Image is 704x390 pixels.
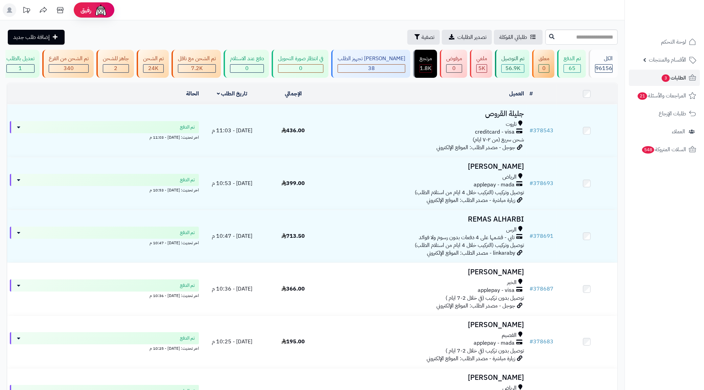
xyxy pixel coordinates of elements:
img: logo-2.png [658,16,698,30]
div: 0 [278,65,323,72]
a: #378693 [530,179,554,187]
span: توصيل وتركيب (التركيب خلال 4 ايام من استلام الطلب) [415,241,524,249]
a: السلات المتروكة548 [629,141,700,158]
span: 0 [542,64,546,72]
div: تم الشحن [143,55,164,63]
span: إضافة طلب جديد [13,33,50,41]
div: 0 [447,65,462,72]
a: ملغي 5K [469,50,494,78]
a: معلق 0 [531,50,556,78]
span: تم الدفع [180,282,195,289]
span: 399.00 [281,179,305,187]
div: تم الشحن مع ناقل [178,55,216,63]
span: [DATE] - 11:03 م [212,127,252,135]
div: 4993 [477,65,487,72]
span: القصيم [502,331,517,339]
div: [PERSON_NAME] تجهيز الطلب [338,55,405,63]
span: 2 [114,64,118,72]
a: تم الشحن من الفرع 340 [41,50,95,78]
span: زيارة مباشرة - مصدر الطلب: الموقع الإلكتروني [427,196,516,204]
div: اخر تحديث: [DATE] - 10:47 م [10,239,199,246]
div: 0 [539,65,549,72]
span: # [530,338,533,346]
span: 96156 [595,64,612,72]
a: تصدير الطلبات [442,30,492,45]
span: رفيق [81,6,91,14]
span: طلبات الإرجاع [659,109,686,118]
div: تم التوصيل [501,55,524,63]
span: جوجل - مصدر الطلب: الموقع الإلكتروني [437,143,516,152]
span: applepay - visa [478,286,515,294]
span: [DATE] - 10:25 م [212,338,252,346]
span: توصيل بدون تركيب (في خلال 2-7 ايام ) [446,347,524,355]
span: # [530,232,533,240]
a: الطلبات3 [629,70,700,86]
a: دفع عند الاستلام 0 [222,50,270,78]
a: تاريخ الطلب [217,90,248,98]
button: تصفية [407,30,440,45]
span: العملاء [672,127,685,136]
div: 1 [7,65,34,72]
h3: REMAS ALHARBI [326,215,524,223]
a: تحديثات المنصة [18,3,35,19]
span: السلات المتروكة [641,145,686,154]
h3: [PERSON_NAME] [326,268,524,276]
span: 436.00 [281,127,305,135]
a: العميل [509,90,524,98]
a: لوحة التحكم [629,34,700,50]
span: 56.9K [505,64,520,72]
span: 548 [642,146,655,154]
div: دفع عند الاستلام [230,55,264,63]
a: طلباتي المُوكلة [494,30,543,45]
div: 0 [230,65,264,72]
div: تم الشحن من الفرع [49,55,89,63]
div: 24022 [143,65,163,72]
a: العملاء [629,123,700,140]
div: 56927 [502,65,524,72]
div: تعديل بالطلب [6,55,35,63]
div: اخر تحديث: [DATE] - 10:36 م [10,292,199,299]
div: 1836 [420,65,432,72]
span: تم الدفع [180,229,195,236]
span: 7.2K [191,64,203,72]
span: جوجل - مصدر الطلب: الموقع الإلكتروني [437,302,516,310]
span: تم الدفع [180,124,195,131]
span: # [530,127,533,135]
span: 195.00 [281,338,305,346]
span: لوحة التحكم [661,37,686,47]
a: جاهز للشحن 2 [95,50,135,78]
span: المراجعات والأسئلة [637,91,686,100]
span: 1.8K [420,64,432,72]
div: معلق [539,55,549,63]
a: تم التوصيل 56.9K [494,50,531,78]
span: [DATE] - 10:36 م [212,285,252,293]
span: زيارة مباشرة - مصدر الطلب: الموقع الإلكتروني [427,354,516,363]
span: 713.50 [281,232,305,240]
a: تم الشحن مع ناقل 7.2K [170,50,222,78]
a: #378687 [530,285,554,293]
span: تصدير الطلبات [457,33,486,41]
a: #378691 [530,232,554,240]
a: #378683 [530,338,554,346]
span: توصيل بدون تركيب (في خلال 2-7 ايام ) [446,294,524,302]
span: applepay - mada [474,181,515,189]
span: الأقسام والمنتجات [649,55,686,65]
a: إضافة طلب جديد [8,30,65,45]
span: الخبر [507,279,517,286]
span: 5K [478,64,485,72]
span: 0 [453,64,456,72]
span: 65 [569,64,576,72]
a: الكل96156 [587,50,619,78]
span: تم الدفع [180,177,195,183]
span: linkaraby - مصدر الطلب: الموقع الإلكتروني [427,249,516,257]
span: # [530,179,533,187]
span: الطلبات [661,73,686,83]
h3: [PERSON_NAME] [326,321,524,329]
a: الحالة [186,90,199,98]
span: 3 [662,74,670,82]
img: ai-face.png [94,3,108,17]
span: 1 [19,64,22,72]
span: تصفية [422,33,434,41]
span: شحن سريع (من ٢-٧ ايام) [473,136,524,144]
a: تم الدفع 65 [556,50,587,78]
